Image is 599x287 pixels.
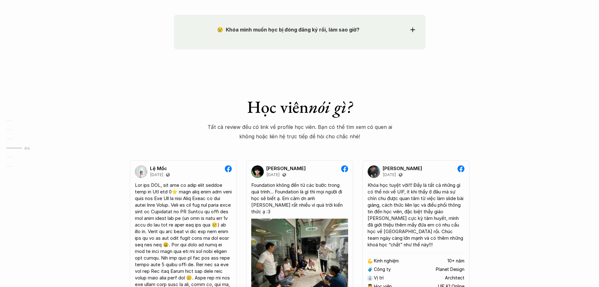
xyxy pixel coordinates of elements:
[266,173,280,178] p: [DATE]
[383,166,422,172] p: [PERSON_NAME]
[367,275,372,281] p: 👔
[251,182,348,215] div: Foundation không đến từ các bước trong quá trình... Foundation là gì thì mọi người đi học sẽ biết...
[445,275,464,281] p: Architect
[308,96,352,118] em: nói gì?
[374,275,384,281] p: Vị trí
[6,144,36,152] a: 04
[150,166,167,172] p: Lệ Mốc
[217,26,359,33] strong: 😢 Khóa mình muốn học bị đóng đăng ký rồi, làm sao giờ?
[436,267,464,272] p: Planet Design
[447,258,464,264] p: 10+ năm
[383,173,396,178] p: [DATE]
[25,146,30,150] strong: 04
[367,267,372,272] p: 🧳
[266,166,306,172] p: [PERSON_NAME]
[207,122,392,141] p: Tất cả review đều có link về profile học viên. Bạn có thể tìm xem có quen ai không hoặc liên hệ t...
[374,258,399,264] p: Kinh nghiệm
[368,182,464,248] div: Khóa học tuyệt vời!!! Đấy là tất cả những gì có thể nói về UIF, ít khi thấy ở đâu mà sự chỉn chu ...
[150,173,163,178] p: [DATE]
[374,267,391,272] p: Công ty
[367,258,372,264] p: 💪
[207,97,392,118] h1: Học viên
